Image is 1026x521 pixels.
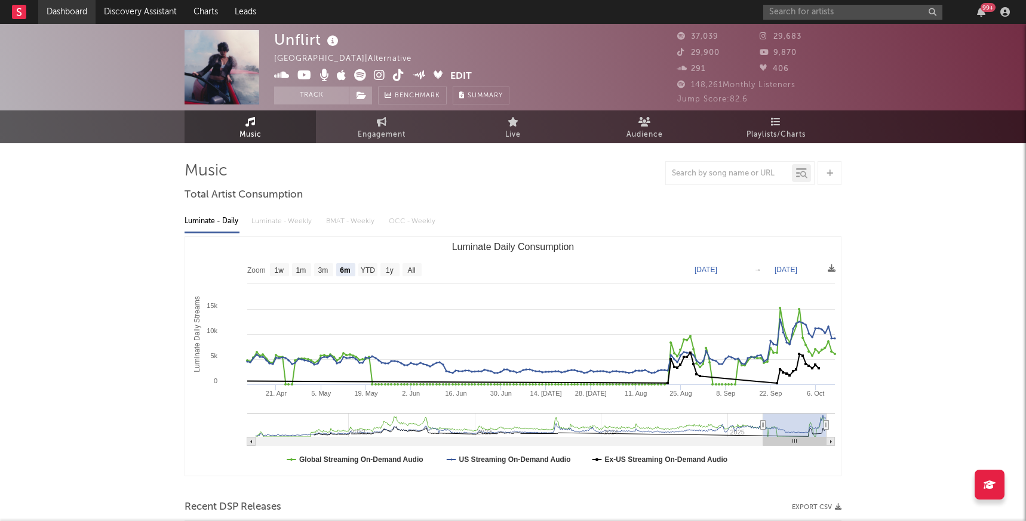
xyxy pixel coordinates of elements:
button: 99+ [977,7,985,17]
text: 21. Apr [266,390,287,397]
text: 11. Aug [625,390,647,397]
span: 29,900 [677,49,720,57]
span: Playlists/Charts [747,128,806,142]
button: Track [274,87,349,104]
text: YTD [361,266,375,275]
text: 28. [DATE] [575,390,607,397]
text: 1m [296,266,306,275]
text: 3m [318,266,328,275]
span: Live [505,128,521,142]
span: Engagement [358,128,406,142]
div: [GEOGRAPHIC_DATA] | Alternative [274,52,425,66]
text: US Streaming On-Demand Audio [459,455,571,464]
button: Summary [453,87,509,104]
text: 1y [386,266,394,275]
text: 19. May [354,390,378,397]
a: Playlists/Charts [710,110,841,143]
div: Luminate - Daily [185,211,239,232]
text: 0 [214,377,217,384]
svg: Luminate Daily Consumption [185,237,841,476]
text: Luminate Daily Streams [193,296,201,372]
span: Recent DSP Releases [185,500,281,514]
span: Jump Score: 82.6 [677,95,748,103]
text: 5k [210,352,217,359]
text: 14. [DATE] [530,390,562,397]
span: Total Artist Consumption [185,188,303,202]
a: Music [185,110,316,143]
text: [DATE] [775,266,797,274]
a: Benchmark [378,87,447,104]
text: 8. Sep [716,390,735,397]
text: Luminate Daily Consumption [452,242,575,252]
a: Audience [579,110,710,143]
text: 16. Jun [445,390,466,397]
button: Export CSV [792,504,841,511]
text: 25. Aug [669,390,692,397]
text: All [407,266,415,275]
text: 30. Jun [490,390,512,397]
span: Benchmark [395,89,440,103]
span: Audience [626,128,663,142]
span: 291 [677,65,705,73]
text: 15k [207,302,217,309]
span: Summary [468,93,503,99]
a: Engagement [316,110,447,143]
text: Zoom [247,266,266,275]
button: Edit [450,69,472,84]
text: [DATE] [695,266,717,274]
span: 9,870 [760,49,797,57]
text: 1w [275,266,284,275]
span: 37,039 [677,33,718,41]
span: 148,261 Monthly Listeners [677,81,795,89]
input: Search for artists [763,5,942,20]
div: 99 + [981,3,996,12]
a: Live [447,110,579,143]
text: 22. Sep [759,390,782,397]
text: 5. May [311,390,331,397]
span: 406 [760,65,789,73]
text: 10k [207,327,217,334]
span: Music [239,128,262,142]
text: 6m [340,266,350,275]
div: Unflirt [274,30,342,50]
text: 6. Oct [807,390,824,397]
text: Ex-US Streaming On-Demand Audio [605,455,728,464]
text: 2. Jun [402,390,420,397]
text: → [754,266,761,274]
text: Global Streaming On-Demand Audio [299,455,423,464]
span: 29,683 [760,33,801,41]
input: Search by song name or URL [666,169,792,178]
